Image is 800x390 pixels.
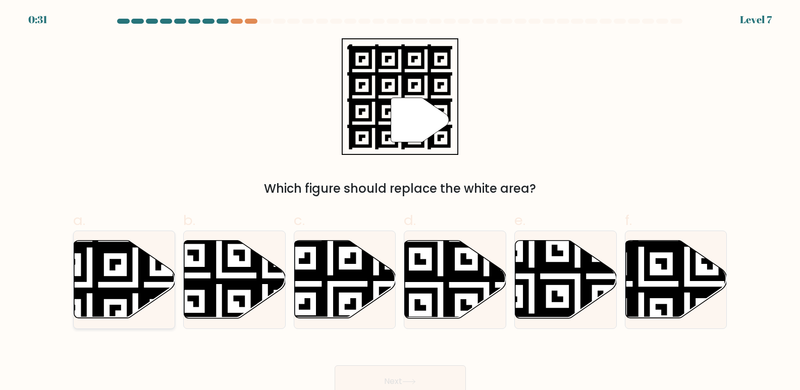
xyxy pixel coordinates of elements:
[28,12,47,27] div: 0:31
[404,210,416,230] span: d.
[294,210,305,230] span: c.
[740,12,772,27] div: Level 7
[73,210,85,230] span: a.
[391,98,449,142] g: "
[183,210,195,230] span: b.
[79,180,721,198] div: Which figure should replace the white area?
[625,210,632,230] span: f.
[514,210,525,230] span: e.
